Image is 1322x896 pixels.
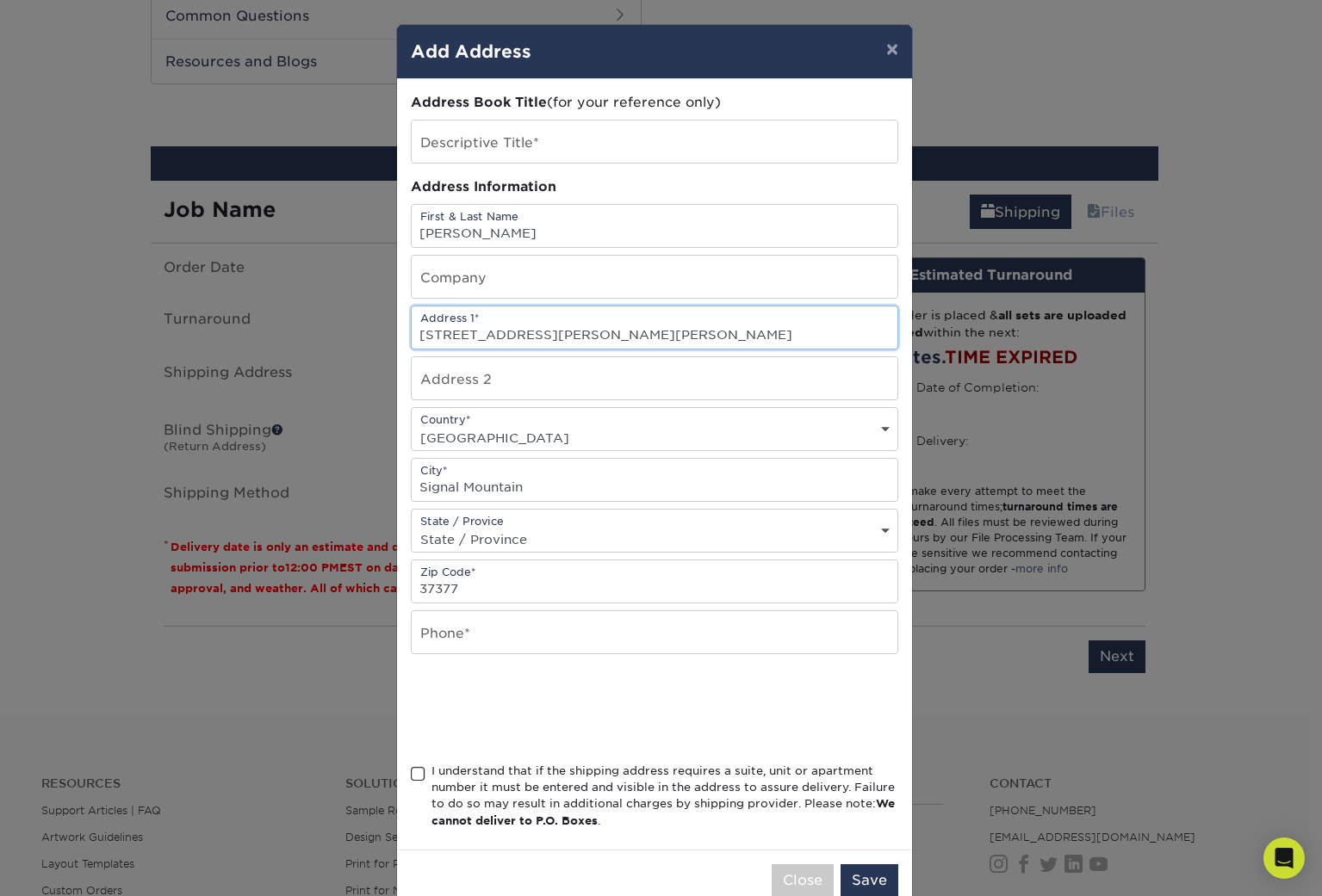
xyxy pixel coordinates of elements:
span: Address Book Title [411,94,547,110]
button: × [872,25,912,73]
h4: Add Address [411,39,898,65]
b: We cannot deliver to P.O. Boxes [431,797,895,826]
iframe: reCAPTCHA [411,675,673,742]
div: I understand that if the shipping address requires a suite, unit or apartment number it must be e... [431,763,898,830]
div: Address Information [411,177,898,197]
div: Open Intercom Messenger [1263,837,1305,879]
div: (for your reference only) [411,93,898,113]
